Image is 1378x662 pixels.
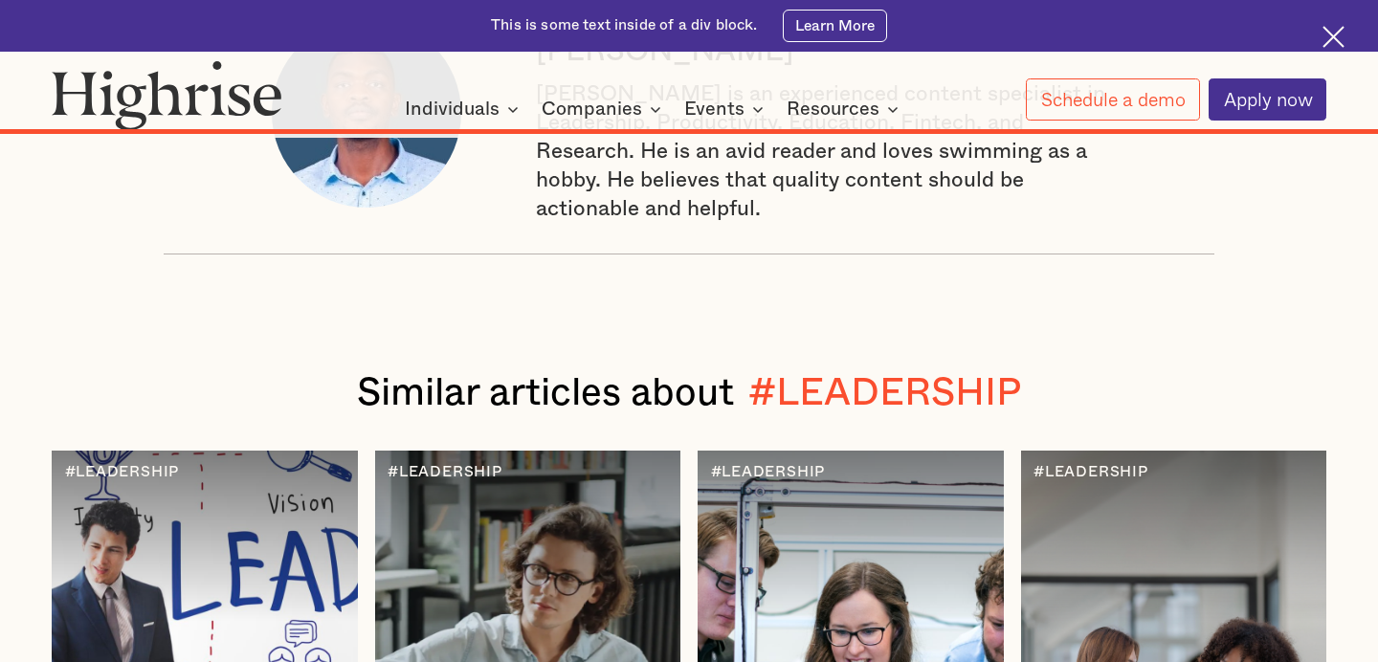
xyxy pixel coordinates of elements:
[748,370,1021,417] div: #LEADERSHIP
[357,373,734,412] span: Similar articles about
[711,464,826,480] div: #LEADERSHIP
[1209,78,1326,121] a: Apply now
[684,98,745,121] div: Events
[542,98,667,121] div: Companies
[388,464,502,480] div: #LEADERSHIP
[684,98,769,121] div: Events
[787,98,904,121] div: Resources
[1026,78,1199,121] a: Schedule a demo
[542,98,642,121] div: Companies
[65,464,180,480] div: #LEADERSHIP
[491,15,757,35] div: This is some text inside of a div block.
[1033,464,1148,480] div: #LEADERSHIP
[536,80,1106,224] div: [PERSON_NAME] is an experienced content specialist in Leadership, Productivity, Education, Fintec...
[405,98,524,121] div: Individuals
[783,10,886,43] a: Learn More
[1322,26,1345,48] img: Cross icon
[52,60,282,130] img: Highrise logo
[405,98,500,121] div: Individuals
[787,98,879,121] div: Resources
